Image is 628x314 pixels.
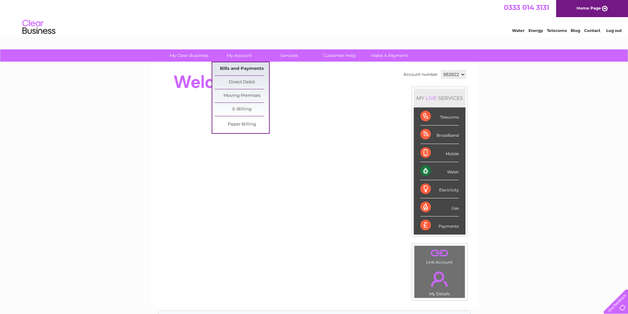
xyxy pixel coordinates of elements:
[606,28,622,33] a: Log out
[159,4,470,32] div: Clear Business is a trading name of Verastar Limited (registered in [GEOGRAPHIC_DATA] No. 3667643...
[416,247,463,259] a: .
[362,49,417,62] a: Make A Payment
[420,126,459,144] div: Broadband
[312,49,367,62] a: Customer Help
[22,17,56,37] img: logo.png
[420,180,459,198] div: Electricity
[424,95,438,101] div: LIVE
[504,3,549,12] a: 0333 014 3131
[262,49,316,62] a: Services
[416,268,463,291] a: .
[420,107,459,126] div: Telecoms
[162,49,216,62] a: My Clear Business
[420,162,459,180] div: Water
[414,89,465,107] div: MY SERVICES
[215,62,269,75] a: Bills and Payments
[547,28,567,33] a: Telecoms
[414,266,465,298] td: My Details
[512,28,524,33] a: Water
[212,49,266,62] a: My Account
[414,245,465,266] td: Link Account
[402,69,439,80] td: Account number
[420,198,459,216] div: Gas
[571,28,580,33] a: Blog
[215,103,269,116] a: E-Billing
[420,144,459,162] div: Mobile
[528,28,543,33] a: Energy
[215,76,269,89] a: Direct Debit
[215,89,269,102] a: Moving Premises
[420,216,459,234] div: Payments
[584,28,600,33] a: Contact
[215,118,269,131] a: Paper Billing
